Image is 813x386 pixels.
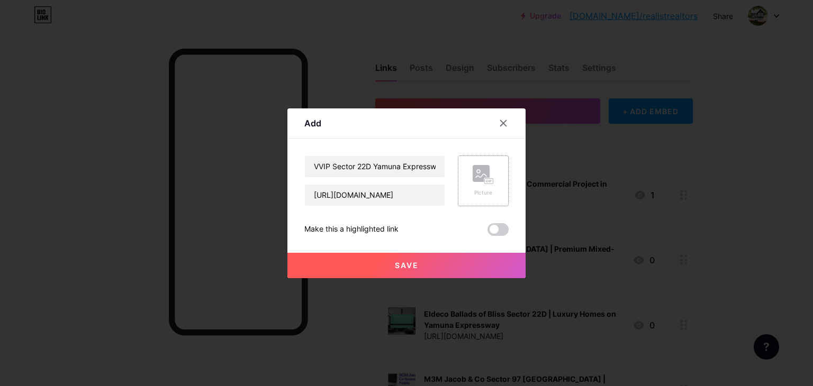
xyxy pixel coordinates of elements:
input: URL [305,185,445,206]
div: Picture [473,189,494,197]
span: Save [395,261,419,270]
div: Make this a highlighted link [304,223,399,236]
input: Title [305,156,445,177]
div: Add [304,117,321,130]
button: Save [287,253,526,278]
